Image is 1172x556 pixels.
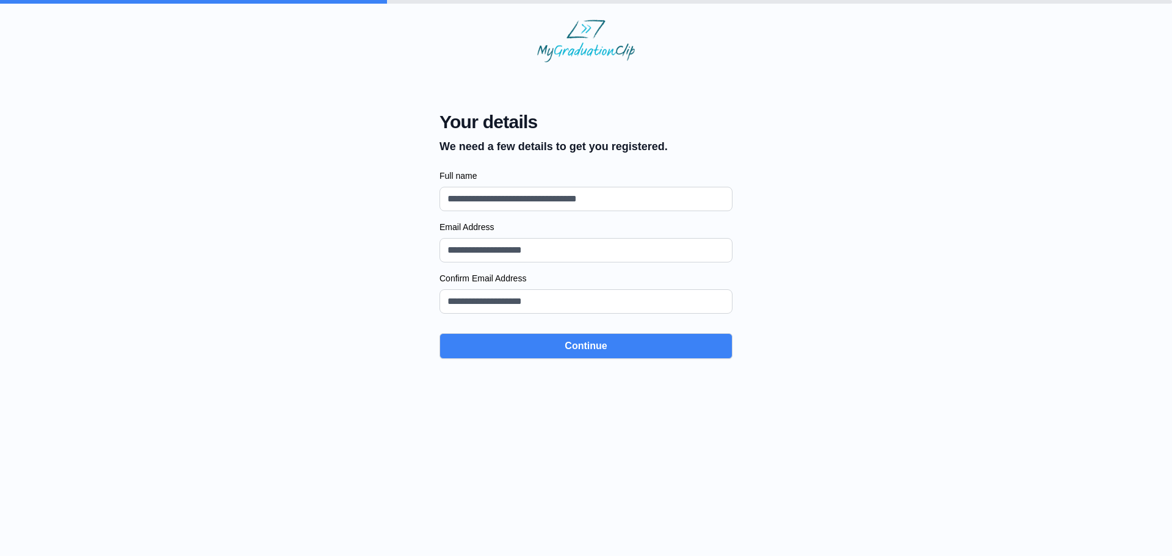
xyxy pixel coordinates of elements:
[440,221,733,233] label: Email Address
[440,138,668,155] p: We need a few details to get you registered.
[440,272,733,284] label: Confirm Email Address
[537,20,635,62] img: MyGraduationClip
[440,111,668,133] span: Your details
[440,170,733,182] label: Full name
[440,333,733,359] button: Continue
